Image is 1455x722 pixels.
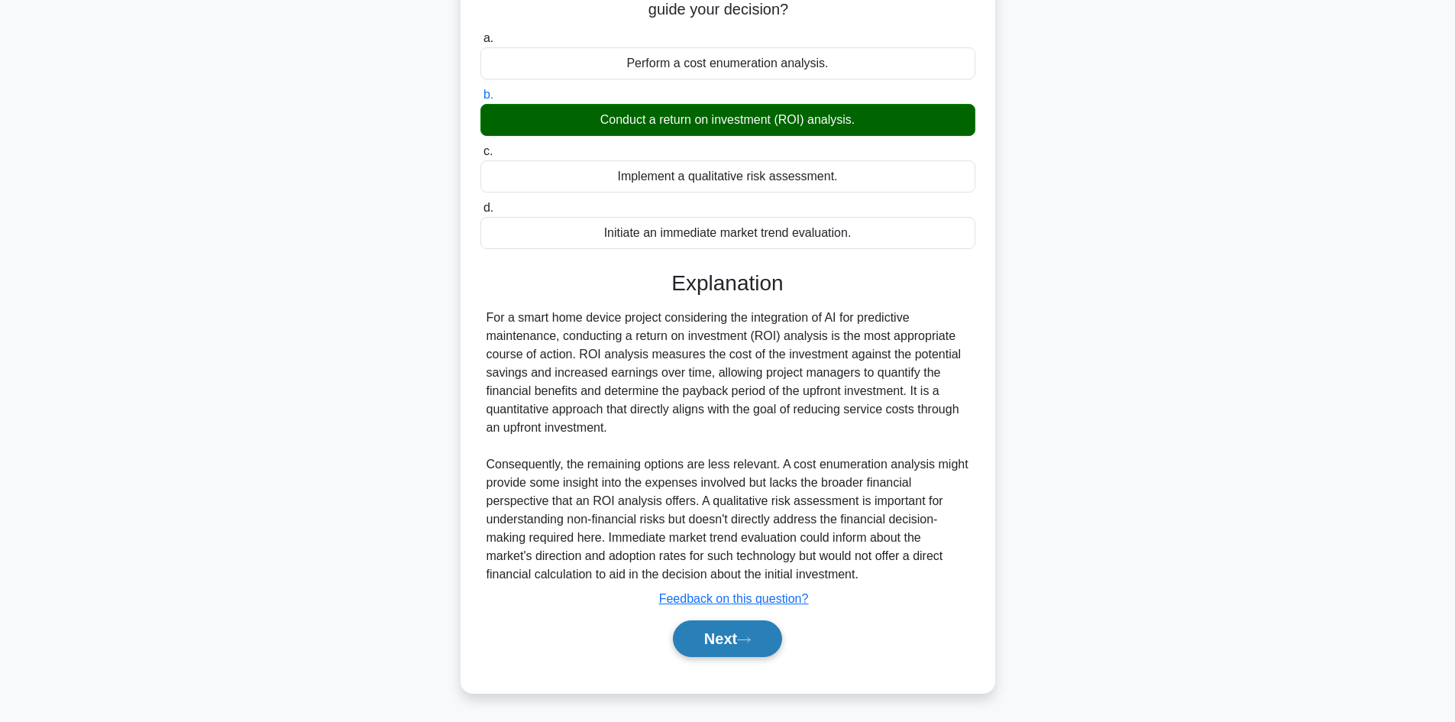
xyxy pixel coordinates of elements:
[483,31,493,44] span: a.
[480,104,975,136] div: Conduct a return on investment (ROI) analysis.
[483,201,493,214] span: d.
[480,160,975,193] div: Implement a qualitative risk assessment.
[487,309,969,584] div: For a smart home device project considering the integration of AI for predictive maintenance, con...
[483,144,493,157] span: c.
[673,620,782,657] button: Next
[490,270,966,296] h3: Explanation
[483,88,493,101] span: b.
[480,47,975,79] div: Perform a cost enumeration analysis.
[659,592,809,605] a: Feedback on this question?
[480,217,975,249] div: Initiate an immediate market trend evaluation.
